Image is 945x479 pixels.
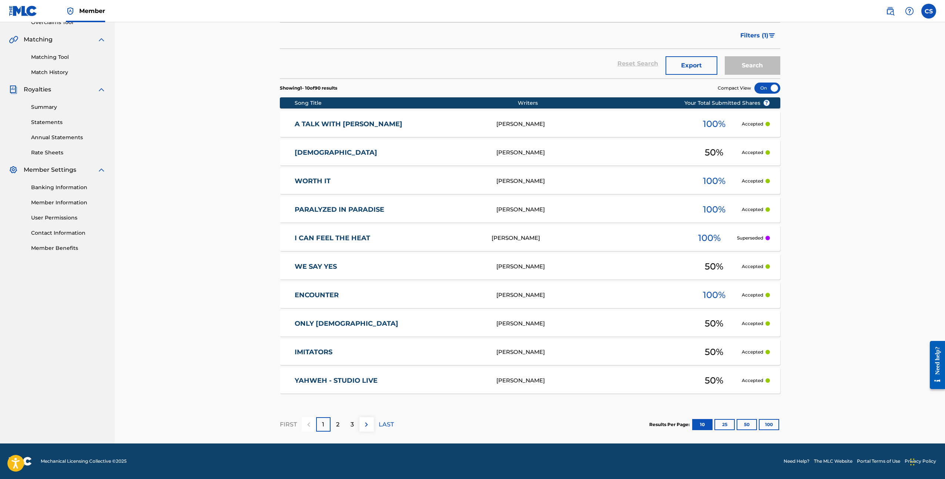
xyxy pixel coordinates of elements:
a: A TALK WITH [PERSON_NAME] [295,120,486,128]
a: Overclaims Tool [31,19,106,26]
p: 1 [322,420,324,429]
a: Statements [31,118,106,126]
span: 50 % [705,260,723,273]
img: logo [9,457,32,466]
img: Matching [9,35,18,44]
div: [PERSON_NAME] [492,234,682,242]
img: expand [97,35,106,44]
span: 100 % [703,174,725,188]
img: filter [769,33,775,38]
a: User Permissions [31,214,106,222]
div: [PERSON_NAME] [496,376,687,385]
p: Accepted [742,149,763,156]
p: LAST [379,420,394,429]
img: Royalties [9,85,18,94]
p: Accepted [742,377,763,384]
p: FIRST [280,420,297,429]
a: ONLY [DEMOGRAPHIC_DATA] [295,319,486,328]
button: Filters (1) [736,26,780,45]
a: Public Search [883,4,898,19]
button: 10 [692,419,713,430]
iframe: Chat Widget [908,443,945,479]
div: Help [902,4,917,19]
div: [PERSON_NAME] [496,205,687,214]
img: Top Rightsholder [66,7,75,16]
img: search [886,7,895,16]
img: expand [97,85,106,94]
a: Contact Information [31,229,106,237]
a: Member Information [31,199,106,207]
span: 100 % [698,231,721,245]
div: [PERSON_NAME] [496,148,687,157]
span: Royalties [24,85,51,94]
div: [PERSON_NAME] [496,262,687,271]
p: Accepted [742,292,763,298]
p: Results Per Page: [649,421,691,428]
span: Compact View [718,85,751,91]
img: Member Settings [9,165,18,174]
div: [PERSON_NAME] [496,177,687,185]
p: Accepted [742,349,763,355]
div: Drag [910,451,915,473]
a: Match History [31,68,106,76]
img: right [362,420,371,429]
a: [DEMOGRAPHIC_DATA] [295,148,486,157]
p: Accepted [742,121,763,127]
span: 50 % [705,146,723,159]
iframe: Resource Center [924,335,945,395]
a: WORTH IT [295,177,486,185]
a: Member Benefits [31,244,106,252]
span: ? [764,100,770,106]
a: PARALYZED IN PARADISE [295,205,486,214]
span: 50 % [705,317,723,330]
div: Song Title [295,99,518,107]
img: expand [97,165,106,174]
span: 100 % [703,203,725,216]
span: 100 % [703,117,725,131]
p: Superseded [737,235,763,241]
a: Annual Statements [31,134,106,141]
a: Rate Sheets [31,149,106,157]
p: Accepted [742,320,763,327]
div: [PERSON_NAME] [496,291,687,299]
div: Writers [518,99,708,107]
span: Member [79,7,105,15]
p: Accepted [742,178,763,184]
button: 100 [759,419,779,430]
div: [PERSON_NAME] [496,120,687,128]
span: Matching [24,35,53,44]
a: I CAN FEEL THE HEAT [295,234,482,242]
button: 25 [714,419,735,430]
a: Portal Terms of Use [857,458,900,465]
p: 2 [336,420,339,429]
a: WE SAY YES [295,262,486,271]
p: 3 [351,420,354,429]
div: [PERSON_NAME] [496,319,687,328]
a: YAHWEH - STUDIO LIVE [295,376,486,385]
span: 50 % [705,345,723,359]
img: MLC Logo [9,6,37,16]
button: Export [666,56,717,75]
span: Mechanical Licensing Collective © 2025 [41,458,127,465]
a: Privacy Policy [905,458,936,465]
button: 50 [737,419,757,430]
p: Accepted [742,263,763,270]
span: 100 % [703,288,725,302]
a: ENCOUNTER [295,291,486,299]
a: The MLC Website [814,458,852,465]
a: Matching Tool [31,53,106,61]
a: Summary [31,103,106,111]
a: IMITATORS [295,348,486,356]
p: Showing 1 - 10 of 90 results [280,85,337,91]
span: Member Settings [24,165,76,174]
span: 50 % [705,374,723,387]
img: help [905,7,914,16]
div: [PERSON_NAME] [496,348,687,356]
span: Your Total Submitted Shares [684,99,770,107]
div: User Menu [921,4,936,19]
a: Banking Information [31,184,106,191]
a: Need Help? [784,458,810,465]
